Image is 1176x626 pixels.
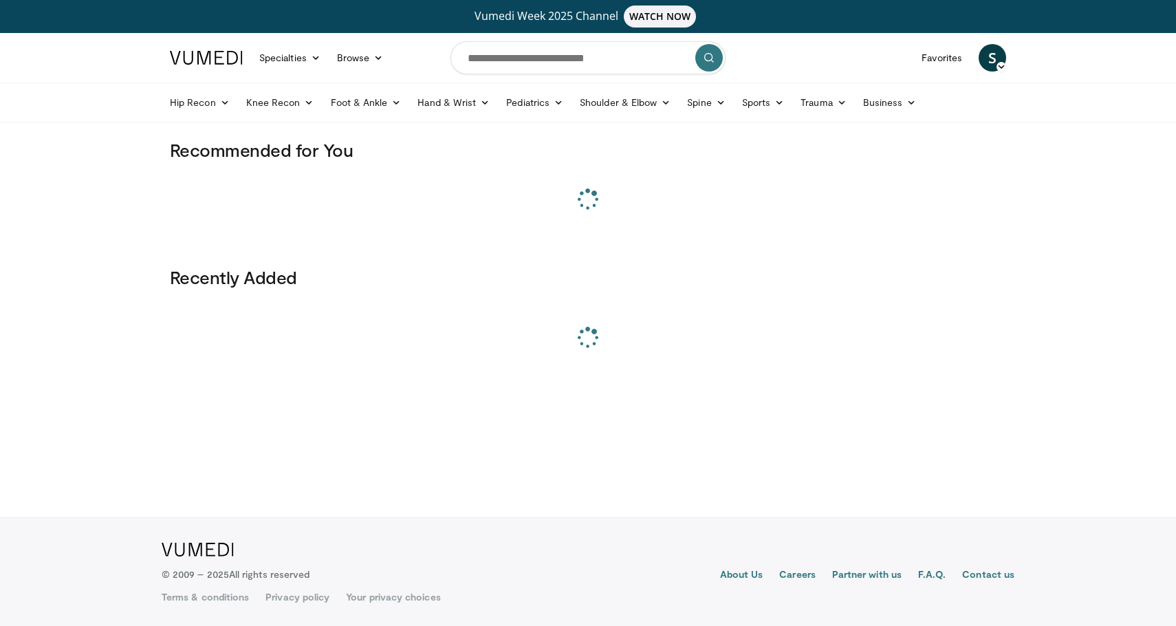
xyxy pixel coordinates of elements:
a: Partner with us [832,568,902,584]
h3: Recommended for You [170,139,1006,161]
a: F.A.Q. [918,568,946,584]
a: S [979,44,1006,72]
a: Hand & Wrist [409,89,498,116]
p: © 2009 – 2025 [162,568,309,581]
a: Your privacy choices [346,590,440,604]
a: Trauma [792,89,855,116]
h3: Recently Added [170,266,1006,288]
span: All rights reserved [229,568,309,580]
a: Contact us [962,568,1014,584]
img: VuMedi Logo [162,543,234,557]
a: Hip Recon [162,89,238,116]
a: Business [855,89,925,116]
a: Browse [329,44,392,72]
a: Foot & Ankle [323,89,410,116]
a: Vumedi Week 2025 ChannelWATCH NOW [172,6,1004,28]
a: Careers [779,568,816,584]
a: About Us [720,568,763,584]
a: Knee Recon [238,89,323,116]
img: VuMedi Logo [170,51,243,65]
a: Pediatrics [498,89,571,116]
a: Sports [734,89,793,116]
input: Search topics, interventions [450,41,726,74]
a: Privacy policy [265,590,329,604]
a: Spine [679,89,733,116]
a: Shoulder & Elbow [571,89,679,116]
a: Terms & conditions [162,590,249,604]
span: WATCH NOW [624,6,697,28]
a: Favorites [913,44,970,72]
a: Specialties [251,44,329,72]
